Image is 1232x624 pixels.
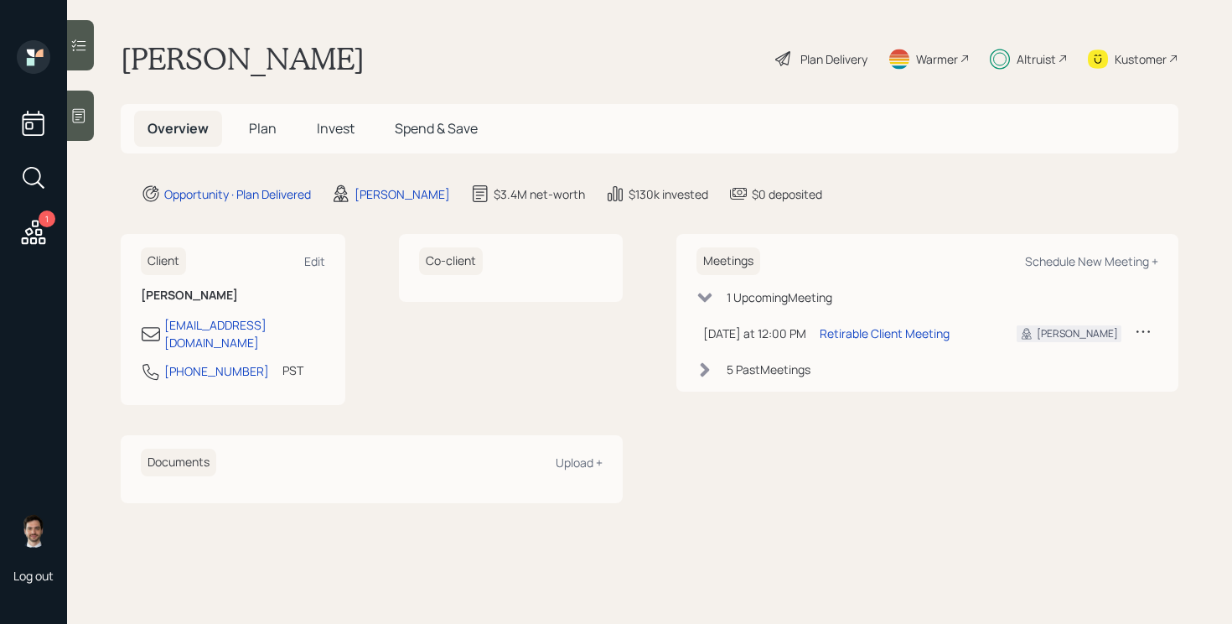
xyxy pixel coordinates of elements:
[629,185,708,203] div: $130k invested
[800,50,867,68] div: Plan Delivery
[317,119,355,138] span: Invest
[148,119,209,138] span: Overview
[121,40,365,77] h1: [PERSON_NAME]
[282,361,303,379] div: PST
[916,50,958,68] div: Warmer
[164,316,325,351] div: [EMAIL_ADDRESS][DOMAIN_NAME]
[141,289,325,303] h6: [PERSON_NAME]
[556,455,603,471] div: Upload +
[1115,50,1167,68] div: Kustomer
[141,449,216,476] h6: Documents
[395,119,478,138] span: Spend & Save
[727,289,832,306] div: 1 Upcoming Meeting
[17,514,50,548] img: jonah-coleman-headshot.png
[39,211,55,227] div: 1
[703,325,806,342] div: [DATE] at 12:00 PM
[164,185,311,203] div: Opportunity · Plan Delivered
[820,325,950,342] div: Retirable Client Meeting
[304,253,325,269] div: Edit
[494,185,585,203] div: $3.4M net-worth
[419,247,483,275] h6: Co-client
[1037,326,1118,341] div: [PERSON_NAME]
[1025,253,1158,269] div: Schedule New Meeting +
[727,361,810,378] div: 5 Past Meeting s
[696,247,760,275] h6: Meetings
[752,185,822,203] div: $0 deposited
[13,568,54,584] div: Log out
[1017,50,1056,68] div: Altruist
[355,185,450,203] div: [PERSON_NAME]
[164,362,269,380] div: [PHONE_NUMBER]
[141,247,186,275] h6: Client
[249,119,277,138] span: Plan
